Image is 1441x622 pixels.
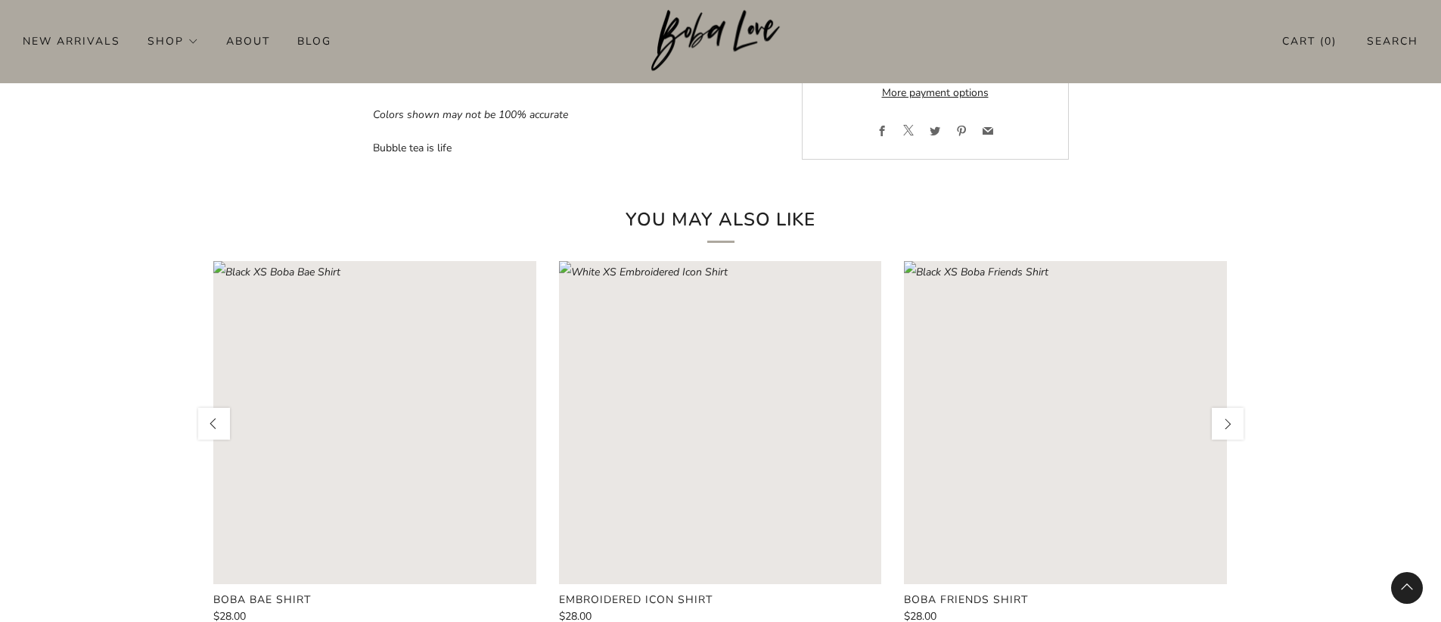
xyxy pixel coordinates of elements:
a: Black XS Boba Bae Shirt Loading image: Black XS Boba Bae Shirt [213,261,536,584]
a: About [226,29,270,53]
a: Blog [297,29,331,53]
a: New Arrivals [23,29,120,53]
h2: You may also like [471,205,971,243]
a: Embroidered Icon Shirt [559,593,882,607]
p: Bubble tea is life [373,137,779,160]
image-skeleton: Loading image: Black XS Boba Friends Shirt [904,261,1227,584]
a: Boba Bae Shirt [213,593,536,607]
a: More payment options [821,82,1050,104]
em: Colors shown may not be 100% accurate [373,107,568,122]
product-card-title: Boba Friends Shirt [904,592,1028,607]
a: $28.00 [213,611,536,622]
a: Boba Friends Shirt [904,593,1227,607]
back-to-top-button: Back to top [1391,572,1423,604]
a: Black XS Boba Friends Shirt Loading image: Black XS Boba Friends Shirt [904,261,1227,584]
a: Boba Love [651,10,790,73]
product-card-title: Boba Bae Shirt [213,592,311,607]
a: $28.00 [559,611,882,622]
a: Shop [148,29,199,53]
items-count: 0 [1325,34,1332,48]
a: Search [1367,29,1418,54]
image-skeleton: Loading image: White XS Embroidered Icon Shirt [559,261,882,584]
image-skeleton: Loading image: Black XS Boba Bae Shirt [213,261,536,584]
a: $28.00 [904,611,1227,622]
a: Cart [1282,29,1337,54]
a: White XS Embroidered Icon Shirt Loading image: White XS Embroidered Icon Shirt [559,261,882,584]
img: Boba Love [651,10,790,72]
product-card-title: Embroidered Icon Shirt [559,592,713,607]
